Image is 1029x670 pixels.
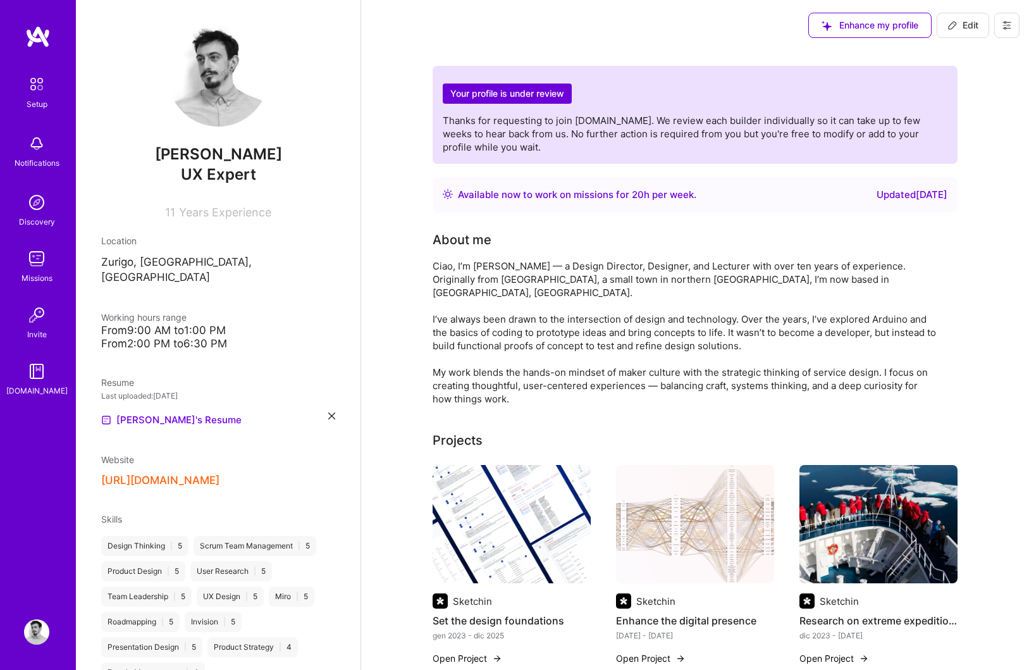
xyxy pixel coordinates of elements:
[820,595,859,608] div: Sketchin
[101,389,335,402] div: Last uploaded: [DATE]
[101,324,335,337] div: From 9:00 AM to 1:00 PM
[799,465,958,584] img: Research on extreme expeditions
[877,187,947,202] div: Updated [DATE]
[179,206,271,219] span: Years Experience
[101,337,335,351] div: From 2:00 PM to 6:30 PM
[675,654,686,664] img: arrow-right
[616,612,774,629] h4: Enhance the digital presence
[808,13,932,38] button: Enhance my profile
[24,619,49,645] img: User Avatar
[298,541,300,551] span: |
[184,642,187,652] span: |
[23,71,50,97] img: setup
[433,230,491,249] div: About me
[443,84,572,104] h2: Your profile is under review
[101,454,134,465] span: Website
[636,595,675,608] div: Sketchin
[433,629,591,642] div: gen 2023 - dic 2025
[433,612,591,629] h4: Set the design foundations
[185,612,242,632] div: Invision 5
[433,465,591,584] img: Set the design foundations
[433,431,483,450] div: Projects
[101,145,335,164] span: [PERSON_NAME]
[207,637,298,657] div: Product Strategy 4
[15,156,59,170] div: Notifications
[24,246,49,271] img: teamwork
[822,21,832,31] i: icon SuggestedTeams
[616,629,774,642] div: [DATE] - [DATE]
[433,593,448,609] img: Company logo
[173,592,176,602] span: |
[24,302,49,328] img: Invite
[245,592,248,602] span: |
[443,189,453,199] img: Availability
[799,593,815,609] img: Company logo
[947,19,978,32] span: Edit
[24,190,49,215] img: discovery
[6,384,68,397] div: [DOMAIN_NAME]
[859,654,869,664] img: arrow-right
[101,255,335,285] p: Zurigo, [GEOGRAPHIC_DATA], [GEOGRAPHIC_DATA]
[254,566,256,576] span: |
[453,595,492,608] div: Sketchin
[27,97,47,111] div: Setup
[937,13,989,38] button: Edit
[197,586,264,607] div: UX Design 5
[616,652,686,665] button: Open Project
[101,474,219,487] button: [URL][DOMAIN_NAME]
[101,637,202,657] div: Presentation Design 5
[161,617,164,627] span: |
[433,259,939,406] div: Ciao, I’m [PERSON_NAME] — a Design Director, Designer, and Lecturer with over ten years of experi...
[24,131,49,156] img: bell
[443,115,920,153] span: Thanks for requesting to join [DOMAIN_NAME]. We review each builder individually so it can take u...
[328,413,335,419] i: icon Close
[101,312,187,323] span: Working hours range
[168,25,269,127] img: User Avatar
[181,165,256,183] span: UX Expert
[101,612,180,632] div: Roadmapping 5
[433,652,502,665] button: Open Project
[101,586,192,607] div: Team Leadership 5
[296,592,299,602] span: |
[21,619,52,645] a: User Avatar
[101,377,134,388] span: Resume
[167,566,169,576] span: |
[492,654,502,664] img: arrow-right
[22,271,52,285] div: Missions
[24,359,49,384] img: guide book
[190,561,272,581] div: User Research 5
[458,187,696,202] div: Available now to work on missions for h per week .
[822,19,918,32] span: Enhance my profile
[223,617,226,627] span: |
[101,415,111,425] img: Resume
[25,25,51,48] img: logo
[101,561,185,581] div: Product Design 5
[101,413,242,428] a: [PERSON_NAME]'s Resume
[27,328,47,341] div: Invite
[799,652,869,665] button: Open Project
[101,536,188,556] div: Design Thinking 5
[165,206,175,219] span: 11
[170,541,173,551] span: |
[799,612,958,629] h4: Research on extreme expeditions
[19,215,55,228] div: Discovery
[616,593,631,609] img: Company logo
[269,586,314,607] div: Miro 5
[101,514,122,524] span: Skills
[632,189,644,201] span: 20
[194,536,316,556] div: Scrum Team Management 5
[799,629,958,642] div: dic 2023 - [DATE]
[101,234,335,247] div: Location
[279,642,281,652] span: |
[616,465,774,584] img: Enhance the digital presence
